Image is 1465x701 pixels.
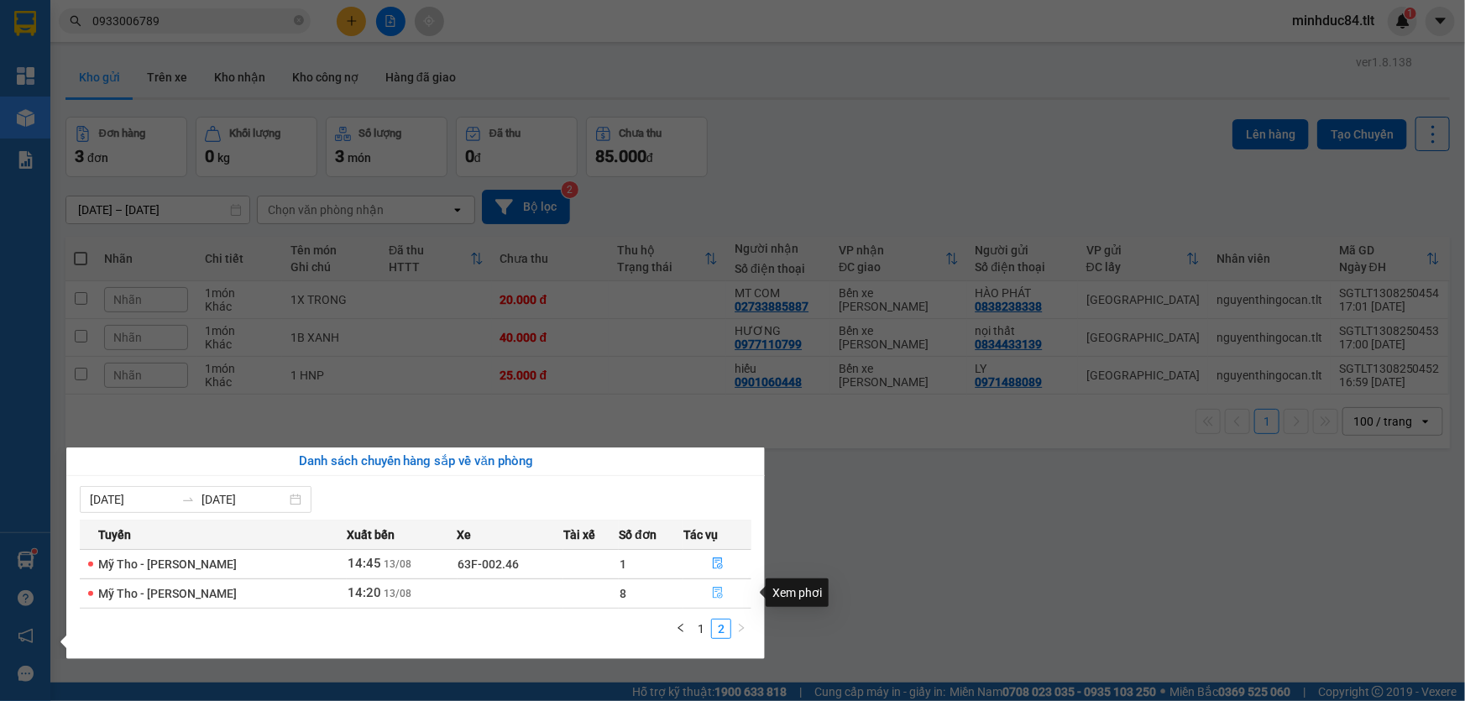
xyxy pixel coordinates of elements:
[620,587,626,600] span: 8
[384,558,411,570] span: 13/08
[712,587,724,600] span: file-done
[712,557,724,571] span: file-done
[348,556,381,571] span: 14:45
[766,578,829,607] div: Xem phơi
[620,557,626,571] span: 1
[80,452,751,472] div: Danh sách chuyến hàng sắp về văn phòng
[731,619,751,639] li: Next Page
[683,526,718,544] span: Tác vụ
[684,551,751,578] button: file-done
[98,557,237,571] span: Mỹ Tho - [PERSON_NAME]
[384,588,411,599] span: 13/08
[731,619,751,639] button: right
[691,619,711,639] li: 1
[736,623,746,633] span: right
[98,587,237,600] span: Mỹ Tho - [PERSON_NAME]
[347,526,395,544] span: Xuất bến
[671,619,691,639] button: left
[563,526,595,544] span: Tài xế
[9,120,411,165] div: [GEOGRAPHIC_DATA]
[684,580,751,607] button: file-done
[671,619,691,639] li: Previous Page
[619,526,657,544] span: Số đơn
[676,623,686,633] span: left
[181,493,195,506] span: swap-right
[458,526,472,544] span: Xe
[98,526,131,544] span: Tuyến
[97,80,324,109] text: SGTLT1308250373
[711,619,731,639] li: 2
[181,493,195,506] span: to
[458,557,520,571] span: 63F-002.46
[201,490,286,509] input: Đến ngày
[348,585,381,600] span: 14:20
[90,490,175,509] input: Từ ngày
[692,620,710,638] a: 1
[712,620,730,638] a: 2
